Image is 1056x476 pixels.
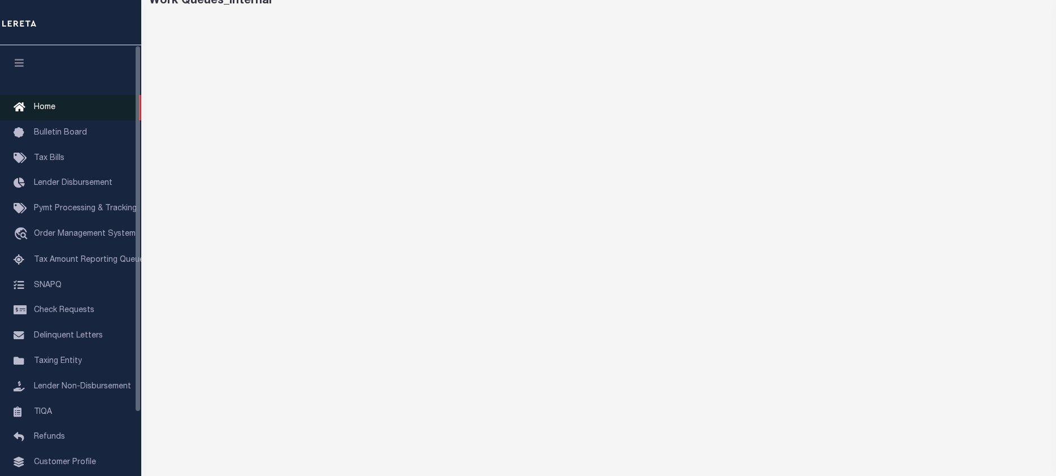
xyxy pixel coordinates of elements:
span: Taxing Entity [34,357,82,365]
span: Pymt Processing & Tracking [34,205,137,213]
span: Bulletin Board [34,129,87,137]
i: travel_explore [14,227,32,242]
span: Order Management System [34,230,136,238]
span: Home [34,103,55,111]
span: Delinquent Letters [34,332,103,340]
span: Check Requests [34,306,94,314]
span: Refunds [34,433,65,441]
span: Tax Bills [34,154,64,162]
span: SNAPQ [34,281,62,289]
span: Lender Non-Disbursement [34,383,131,391]
span: Lender Disbursement [34,179,112,187]
span: Customer Profile [34,458,96,466]
span: Tax Amount Reporting Queue [34,256,144,264]
span: TIQA [34,408,52,416]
